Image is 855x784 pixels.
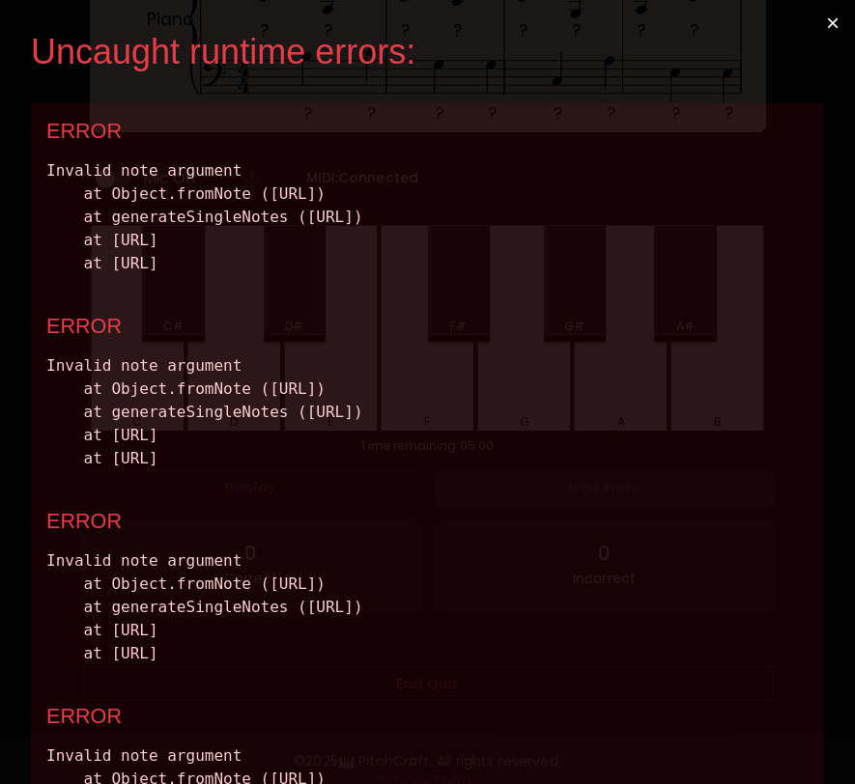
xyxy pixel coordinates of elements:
div: Invalid note argument at Object.fromNote ([URL]) at generateSingleNotes ([URL]) at [URL] at [URL] [46,159,809,275]
div: Invalid note argument at Object.fromNote ([URL]) at generateSingleNotes ([URL]) at [URL] at [URL] [46,354,809,470]
div: ERROR [46,704,809,729]
div: Invalid note argument at Object.fromNote ([URL]) at generateSingleNotes ([URL]) at [URL] at [URL] [46,549,809,665]
div: ERROR [46,509,809,534]
div: Uncaught runtime errors: [31,31,793,72]
div: ERROR [46,314,809,339]
div: ERROR [46,119,809,144]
